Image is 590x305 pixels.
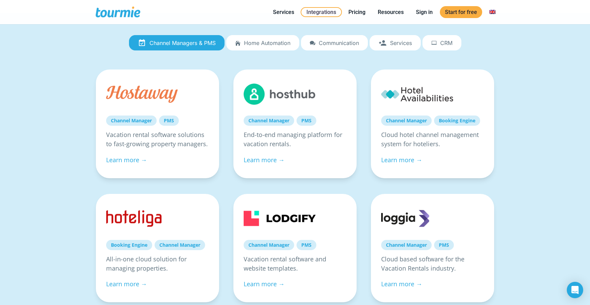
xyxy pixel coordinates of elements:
a: Start for free [440,6,482,18]
span: Home automation [244,40,290,46]
a: Learn more → [381,280,422,288]
a: Booking Engine [106,240,152,250]
a: Learn more → [244,280,285,288]
p: Vacation rental software solutions to fast-growing property managers. [106,130,209,149]
a: Services [268,8,299,16]
p: Cloud based software for the Vacation Rentals industry. [381,255,484,273]
a: Sign in [411,8,438,16]
a: Learn more → [244,156,285,164]
a: CRM [422,35,461,51]
a: Resources [373,8,409,16]
p: Cloud hotel channel management system for hoteliers. [381,130,484,149]
a: Home automation [226,35,299,51]
a: PMS [297,240,316,250]
a: Channel Manager [381,240,432,250]
a: Channel Manager [244,240,294,250]
a: PMS [159,116,179,126]
a: Integrations [301,7,342,17]
a: Channel Manager [381,116,432,126]
a: PMS [297,116,316,126]
a: Channel Manager [106,116,157,126]
span: Services [390,40,412,46]
a: Learn more → [381,156,422,164]
span: CRM [440,40,452,46]
p: Vacation rental software and website templates. [244,255,346,273]
span: Communication [319,40,359,46]
a: Pricing [343,8,371,16]
span: Channel Managers & PMS [149,40,216,46]
div: Open Intercom Messenger [567,282,583,298]
a: Communication [301,35,368,51]
a: Learn more → [106,280,147,288]
a: Booking Engine [434,116,480,126]
p: End-to-end managing platform for vacation rentals. [244,130,346,149]
a: Channel Manager [244,116,294,126]
a: Learn more → [106,156,147,164]
a: Channel Manager [155,240,205,250]
a: PMS [434,240,454,250]
a: Channel Managers & PMS [129,35,225,51]
p: All-in-one cloud solution for managing properties. [106,255,209,273]
a: Services [370,35,421,51]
